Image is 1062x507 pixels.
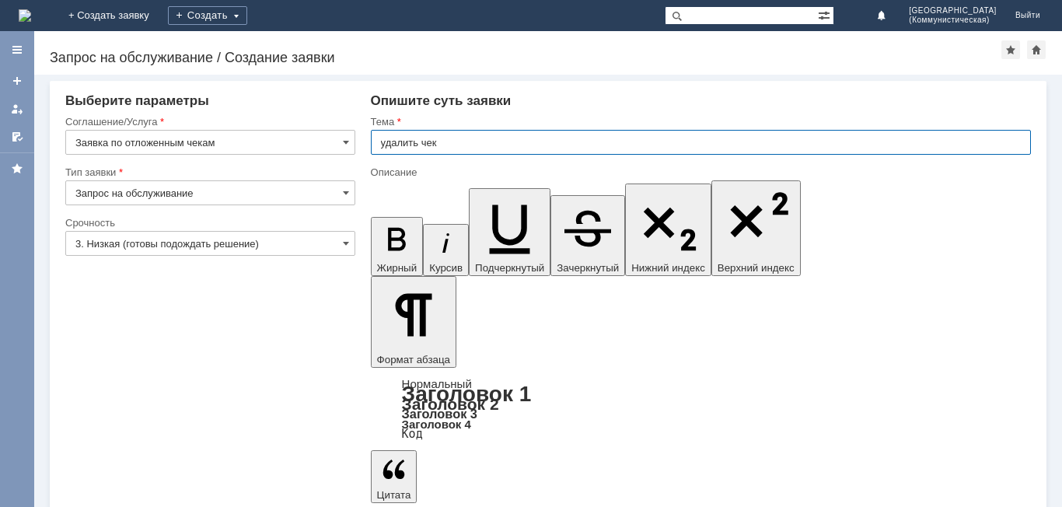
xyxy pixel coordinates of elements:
div: Срочность [65,218,352,228]
div: Формат абзаца [371,379,1031,439]
span: Цитата [377,489,411,501]
span: [GEOGRAPHIC_DATA] [909,6,997,16]
button: Зачеркнутый [550,195,625,276]
a: Перейти на домашнюю страницу [19,9,31,22]
button: Курсив [423,224,469,276]
button: Верхний индекс [711,180,801,276]
span: Формат абзаца [377,354,450,365]
span: Расширенный поиск [818,7,833,22]
span: Выберите параметры [65,93,209,108]
div: Соглашение/Услуга [65,117,352,127]
button: Подчеркнутый [469,188,550,276]
button: Жирный [371,217,424,276]
span: Жирный [377,262,417,274]
a: Заголовок 2 [402,395,499,413]
img: logo [19,9,31,22]
a: Мои согласования [5,124,30,149]
a: Создать заявку [5,68,30,93]
div: Сделать домашней страницей [1027,40,1046,59]
button: Формат абзаца [371,276,456,368]
div: Запрос на обслуживание / Создание заявки [50,50,1001,65]
div: Тип заявки [65,167,352,177]
span: Подчеркнутый [475,262,544,274]
span: Зачеркнутый [557,262,619,274]
div: Создать [168,6,247,25]
span: Нижний индекс [631,262,705,274]
div: Описание [371,167,1028,177]
button: Цитата [371,450,417,503]
div: Добавить в избранное [1001,40,1020,59]
button: Нижний индекс [625,184,711,276]
a: Заголовок 3 [402,407,477,421]
span: (Коммунистическая) [909,16,997,25]
a: Мои заявки [5,96,30,121]
a: Заголовок 1 [402,382,532,406]
a: Код [402,427,423,441]
div: Тема [371,117,1028,127]
a: Заголовок 4 [402,418,471,431]
span: Курсив [429,262,463,274]
a: Нормальный [402,377,472,390]
span: Опишите суть заявки [371,93,512,108]
span: Верхний индекс [718,262,795,274]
